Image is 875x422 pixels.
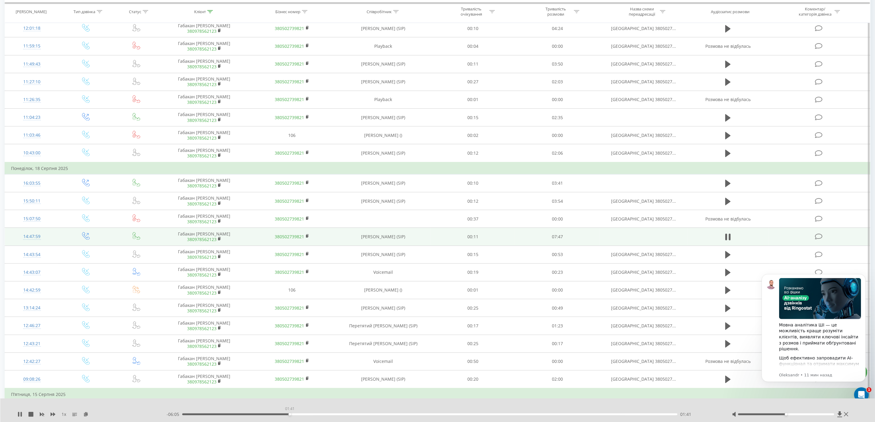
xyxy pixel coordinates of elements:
a: 380502739821 [275,216,304,222]
td: Габакан [PERSON_NAME] [160,246,248,263]
a: 380502739821 [275,79,304,85]
a: 380502739821 [275,341,304,346]
div: 11:59:15 [11,40,53,52]
a: 380978562123 [187,81,217,87]
span: [GEOGRAPHIC_DATA] 3805027... [611,323,676,329]
td: 00:23 [515,263,600,281]
div: 11:49:43 [11,58,53,70]
td: 00:11 [431,55,515,73]
td: Габакан [PERSON_NAME] [160,299,248,317]
span: [GEOGRAPHIC_DATA] 3805027... [611,150,676,156]
td: Габакан [PERSON_NAME] [160,281,248,299]
span: [GEOGRAPHIC_DATA] 3805027... [611,198,676,204]
a: 380978562123 [187,272,217,278]
td: 00:12 [431,144,515,162]
a: 380502739821 [275,43,304,49]
td: 106 [248,281,336,299]
td: 00:00 [515,37,600,55]
td: 00:25 [431,299,515,317]
span: [GEOGRAPHIC_DATA] 3805027... [611,61,676,67]
div: 10:43:00 [11,147,53,159]
a: 380978562123 [187,326,217,331]
td: Габакан [PERSON_NAME] [160,55,248,73]
div: 11:03:46 [11,129,53,141]
td: [PERSON_NAME] () [336,126,431,144]
td: 02:00 [515,370,600,388]
div: 15:07:50 [11,213,53,225]
div: 14:43:54 [11,249,53,261]
td: [PERSON_NAME] (SIP) [336,228,431,246]
div: 13:14:24 [11,302,53,314]
a: 380978562123 [187,99,217,105]
div: 14:43:07 [11,266,53,278]
span: [GEOGRAPHIC_DATA] 3805027... [611,269,676,275]
td: 00:17 [515,335,600,352]
iframe: Intercom notifications сообщение [752,265,875,405]
td: Габакан [PERSON_NAME] [160,370,248,388]
td: Габакан [PERSON_NAME] [160,317,248,335]
div: 16:03:55 [11,177,53,189]
td: 04:24 [515,20,600,37]
td: Габакан [PERSON_NAME] [160,352,248,370]
td: Габакан [PERSON_NAME] [160,192,248,210]
td: 00:00 [515,91,600,108]
td: 00:27 [431,73,515,91]
div: 12:43:21 [11,338,53,350]
a: 380502739821 [275,376,304,382]
td: [PERSON_NAME] (SIP) [336,20,431,37]
span: - 06:05 [167,411,182,417]
a: 380502739821 [275,198,304,204]
td: Габакан [PERSON_NAME] [160,126,248,144]
td: 00:00 [515,352,600,370]
div: Accessibility label [289,413,291,416]
span: [GEOGRAPHIC_DATA] 3805027... [611,305,676,311]
td: 00:19 [431,263,515,281]
span: [GEOGRAPHIC_DATA] 3805027... [611,132,676,138]
span: Розмова не відбулась [705,216,751,222]
td: [PERSON_NAME] (SIP) [336,299,431,317]
span: [GEOGRAPHIC_DATA] 3805027... [611,96,676,102]
a: 380502739821 [275,358,304,364]
div: 01:41 [284,405,296,413]
div: Клієнт [194,9,206,14]
td: Габакан [PERSON_NAME] [160,174,248,192]
div: 11:04:23 [11,111,53,123]
td: [PERSON_NAME] (SIP) [336,55,431,73]
span: [GEOGRAPHIC_DATA] 3805027... [611,358,676,364]
td: Playback [336,37,431,55]
td: Габакан [PERSON_NAME] [160,91,248,108]
td: 02:06 [515,144,600,162]
a: 380978562123 [187,183,217,189]
td: Перетятий [PERSON_NAME] (SIP) [336,317,431,335]
a: 380502739821 [275,251,304,257]
div: Тип дзвінка [74,9,95,14]
span: [GEOGRAPHIC_DATA] 3805027... [611,216,676,222]
div: 14:47:59 [11,231,53,243]
td: [PERSON_NAME] () [336,281,431,299]
td: 00:49 [515,299,600,317]
td: [PERSON_NAME] (SIP) [336,246,431,263]
td: 02:35 [515,109,600,126]
td: Понеділок, 18 Серпня 2025 [5,162,870,175]
td: Габакан [PERSON_NAME] [160,37,248,55]
td: Габакан [PERSON_NAME] [160,144,248,162]
td: Voicemail [336,352,431,370]
a: 380978562123 [187,361,217,367]
td: Габакан [PERSON_NAME] [160,335,248,352]
a: 380978562123 [187,290,217,296]
td: 00:12 [431,192,515,210]
a: 380502739821 [275,323,304,329]
span: Розмова не відбулась [705,358,751,364]
td: 00:01 [431,281,515,299]
td: Габакан [PERSON_NAME] [160,109,248,126]
td: 00:37 [431,210,515,228]
span: [GEOGRAPHIC_DATA] 3805027... [611,25,676,31]
td: 00:20 [431,370,515,388]
td: Габакан [PERSON_NAME] [160,228,248,246]
td: 00:17 [431,317,515,335]
div: 09:08:26 [11,373,53,385]
td: 00:00 [515,210,600,228]
td: 00:00 [515,281,600,299]
div: Коментар/категорія дзвінка [797,6,833,17]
